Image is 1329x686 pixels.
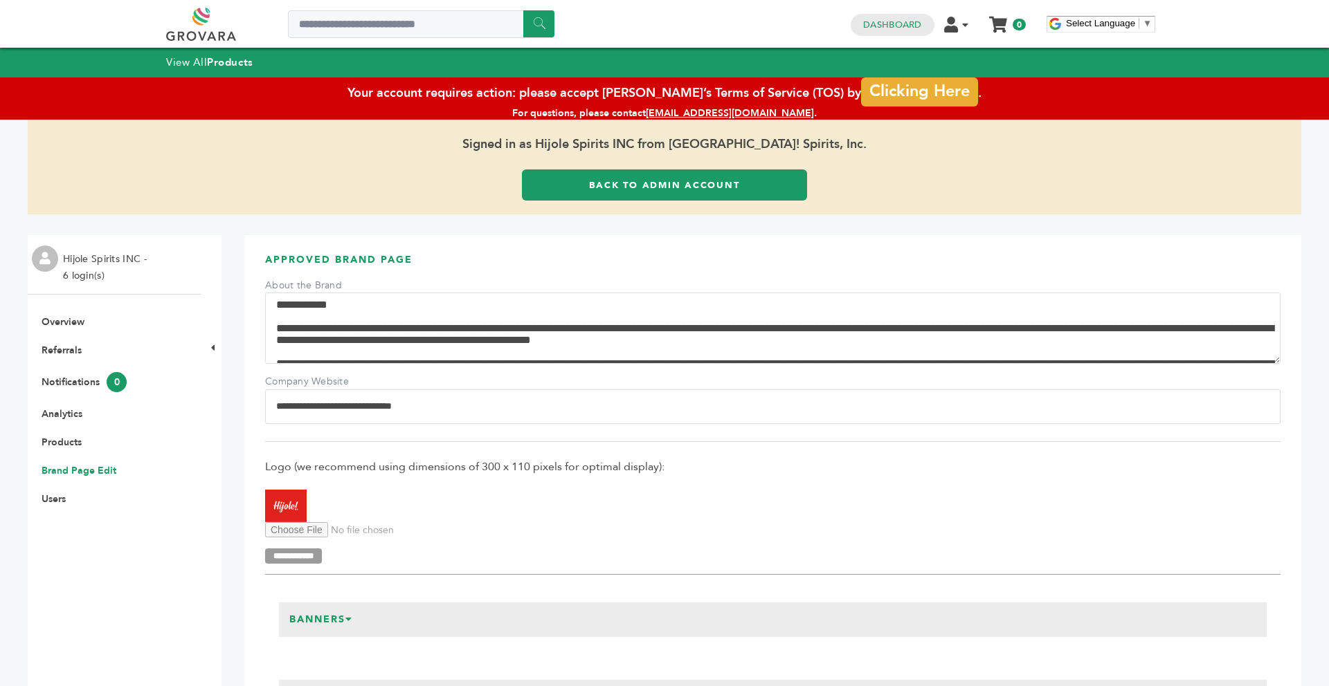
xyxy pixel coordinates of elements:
a: Referrals [42,344,82,357]
a: Overview [42,315,84,328]
span: Select Language [1066,18,1135,28]
a: My Cart [991,12,1006,27]
a: [EMAIL_ADDRESS][DOMAIN_NAME] [646,106,814,120]
label: About the Brand [265,279,362,293]
label: Company Website [265,375,362,389]
h3: APPROVED BRAND PAGE [265,253,1281,277]
h3: Banners [279,602,363,637]
strong: Products [207,55,253,69]
span: 0 [1013,19,1026,30]
span: ​ [1139,18,1139,28]
input: Search a product or brand... [288,10,554,38]
a: Analytics [42,407,82,420]
a: Products [42,436,82,449]
a: Select Language​ [1066,18,1152,28]
a: Brand Page Edit [42,464,116,477]
a: View AllProducts [166,55,253,69]
a: Clicking Here [861,77,977,106]
a: Users [42,492,66,506]
a: Notifications0 [42,376,127,389]
span: 0 [107,372,127,392]
img: profile.png [32,245,58,272]
li: Hijole Spirits INC - 6 login(s) [63,251,150,284]
span: Signed in as Hijole Spirits INC from [GEOGRAPHIC_DATA]! Spirits, Inc. [28,120,1301,169]
a: Dashboard [863,19,921,31]
span: ▼ [1143,18,1152,28]
a: Back to Admin Account [522,169,807,201]
img: Hijole! Spirits, Inc. [265,490,307,521]
span: Logo (we recommend using dimensions of 300 x 110 pixels for optimal display): [265,459,1281,474]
